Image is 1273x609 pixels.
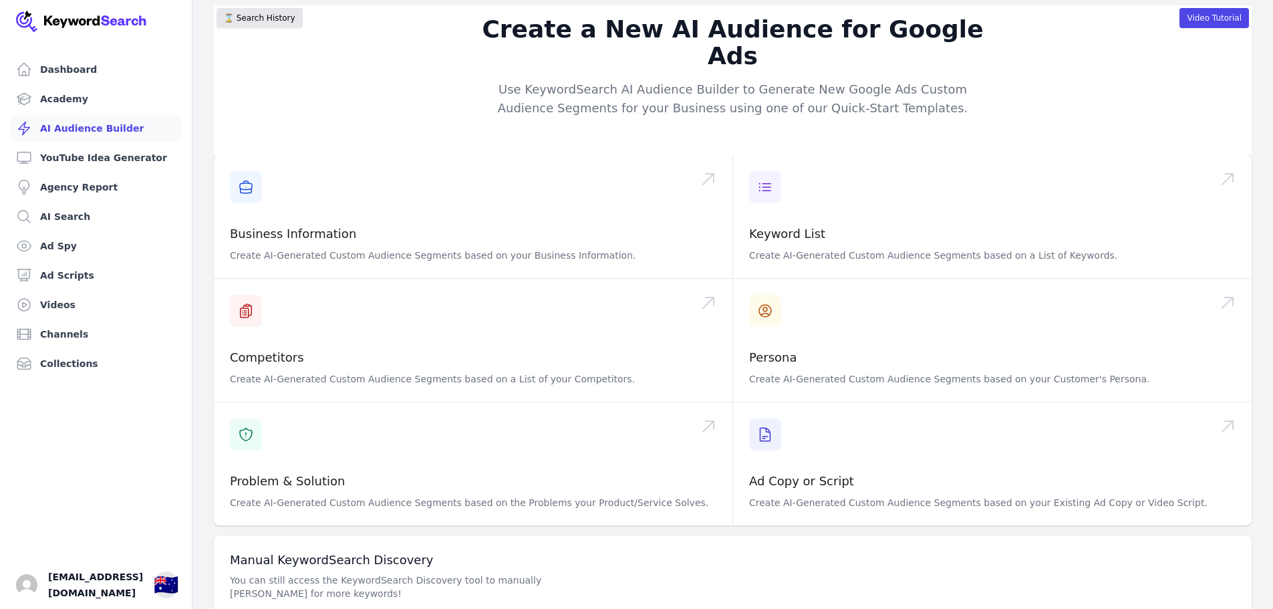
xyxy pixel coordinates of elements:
[16,11,147,32] img: Your Company
[230,574,615,600] p: You can still access the KeywordSearch Discovery tool to manually [PERSON_NAME] for more keywords!
[217,8,303,28] button: ⌛️ Search History
[11,350,181,377] a: Collections
[11,174,181,201] a: Agency Report
[476,80,990,118] p: Use KeywordSearch AI Audience Builder to Generate New Google Ads Custom Audience Segments for you...
[230,474,345,488] a: Problem & Solution
[749,227,825,241] a: Keyword List
[230,227,356,241] a: Business Information
[11,56,181,83] a: Dashboard
[48,569,143,601] span: [EMAIL_ADDRESS][DOMAIN_NAME]
[11,291,181,318] a: Videos
[749,350,797,364] a: Persona
[11,233,181,259] a: Ad Spy
[11,86,181,112] a: Academy
[154,572,178,598] button: 🇦🇺
[230,552,1236,568] h3: Manual KeywordSearch Discovery
[230,350,304,364] a: Competitors
[16,574,37,596] button: Open user button
[154,573,178,597] div: 🇦🇺
[749,474,854,488] a: Ad Copy or Script
[476,16,990,70] h2: Create a New AI Audience for Google Ads
[11,203,181,230] a: AI Search
[11,144,181,171] a: YouTube Idea Generator
[11,262,181,289] a: Ad Scripts
[1179,8,1249,28] button: Video Tutorial
[11,321,181,348] a: Channels
[11,115,181,142] a: AI Audience Builder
